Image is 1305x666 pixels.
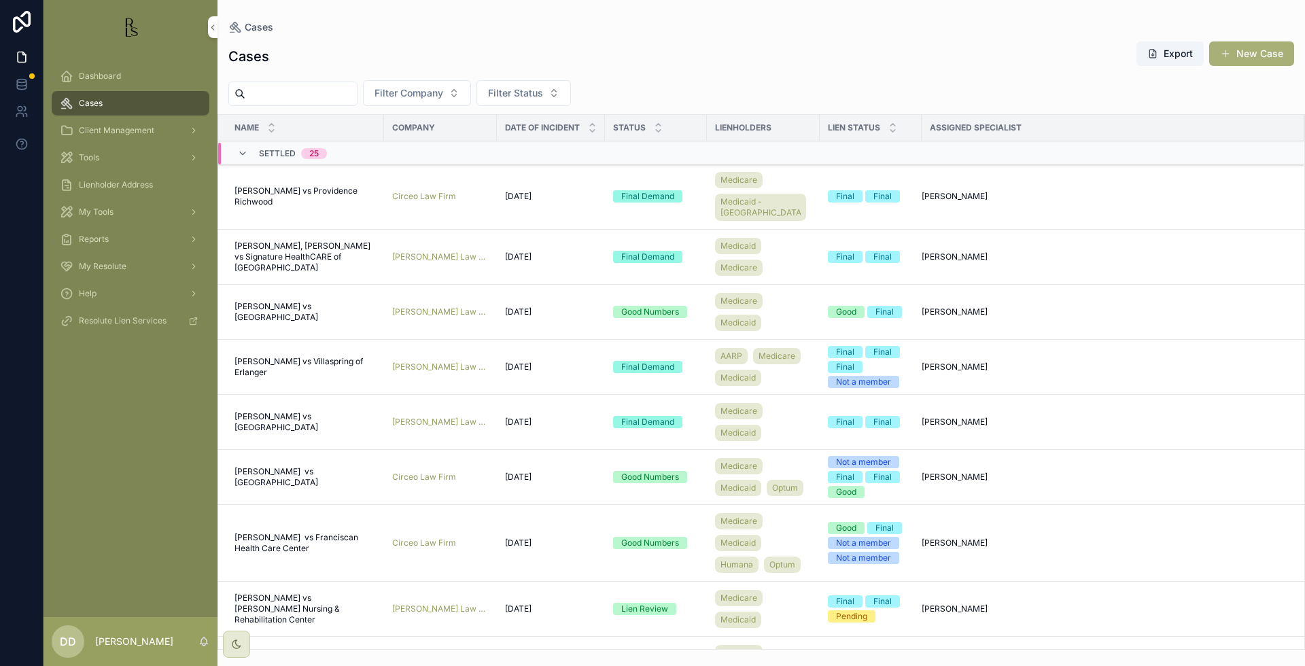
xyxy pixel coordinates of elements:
[715,403,763,419] a: Medicare
[621,603,668,615] div: Lien Review
[234,593,376,625] span: [PERSON_NAME] vs [PERSON_NAME] Nursing & Rehabilitation Center
[392,417,489,427] a: [PERSON_NAME] Law PLLC
[392,191,456,202] span: Circeo Law Firm
[922,306,988,317] span: [PERSON_NAME]
[922,472,1288,483] a: [PERSON_NAME]
[621,190,674,203] div: Final Demand
[505,538,597,548] a: [DATE]
[613,537,699,549] a: Good Numbers
[828,190,913,203] a: FinalFinal
[922,306,1288,317] a: [PERSON_NAME]
[392,603,489,614] a: [PERSON_NAME] Law PLLC
[52,200,209,224] a: My Tools
[875,306,894,318] div: Final
[715,122,771,133] span: Lienholders
[715,425,761,441] a: Medicaid
[234,411,376,433] a: [PERSON_NAME] vs [GEOGRAPHIC_DATA]
[922,538,1288,548] a: [PERSON_NAME]
[873,346,892,358] div: Final
[613,471,699,483] a: Good Numbers
[79,315,167,326] span: Resolute Lien Services
[505,417,532,427] span: [DATE]
[52,254,209,279] a: My Resolute
[234,532,376,554] a: [PERSON_NAME] vs Franciscan Health Care Center
[1136,41,1204,66] button: Export
[715,480,761,496] a: Medicaid
[715,345,812,389] a: AARPMedicareMedicaid
[79,152,99,163] span: Tools
[363,80,471,106] button: Select Button
[52,64,209,88] a: Dashboard
[505,191,532,202] span: [DATE]
[234,241,376,273] a: [PERSON_NAME], [PERSON_NAME] vs Signature HealthCARE of [GEOGRAPHIC_DATA]
[720,648,757,659] span: Medicare
[715,293,763,309] a: Medicare
[715,590,763,606] a: Medicare
[613,190,699,203] a: Final Demand
[715,557,759,573] a: Humana
[767,480,803,496] a: Optum
[836,552,891,564] div: Not a member
[715,260,763,276] a: Medicare
[476,80,571,106] button: Select Button
[392,538,489,548] a: Circeo Law Firm
[720,483,756,493] span: Medicaid
[79,288,97,299] span: Help
[505,362,532,372] span: [DATE]
[621,537,679,549] div: Good Numbers
[875,522,894,534] div: Final
[715,194,806,221] a: Medicaid - [GEOGRAPHIC_DATA]
[621,361,674,373] div: Final Demand
[43,54,217,351] div: scrollable content
[720,175,757,186] span: Medicare
[772,483,798,493] span: Optum
[392,538,456,548] span: Circeo Law Firm
[836,471,854,483] div: Final
[922,538,988,548] span: [PERSON_NAME]
[720,241,756,251] span: Medicaid
[828,595,913,623] a: FinalFinalPending
[392,251,489,262] a: [PERSON_NAME] Law PLLC
[836,346,854,358] div: Final
[392,306,489,317] a: [PERSON_NAME] Law PLLC
[715,169,812,224] a: MedicareMedicaid - [GEOGRAPHIC_DATA]
[309,148,319,159] div: 25
[828,122,880,133] span: Lien Status
[720,372,756,383] span: Medicaid
[828,522,913,564] a: GoodFinalNot a memberNot a member
[715,238,761,254] a: Medicaid
[873,595,892,608] div: Final
[836,456,891,468] div: Not a member
[715,510,812,576] a: MedicareMedicaidHumanaOptum
[922,191,988,202] span: [PERSON_NAME]
[234,301,376,323] span: [PERSON_NAME] vs [GEOGRAPHIC_DATA]
[621,471,679,483] div: Good Numbers
[715,400,812,444] a: MedicareMedicaid
[720,351,742,362] span: AARP
[245,20,273,34] span: Cases
[715,612,761,628] a: Medicaid
[715,235,812,279] a: MedicaidMedicare
[769,559,795,570] span: Optum
[392,472,489,483] a: Circeo Law Firm
[836,361,854,373] div: Final
[613,361,699,373] a: Final Demand
[52,281,209,306] a: Help
[613,306,699,318] a: Good Numbers
[613,603,699,615] a: Lien Review
[505,362,597,372] a: [DATE]
[234,466,376,488] a: [PERSON_NAME] vs [GEOGRAPHIC_DATA]
[720,614,756,625] span: Medicaid
[922,362,988,372] span: [PERSON_NAME]
[828,416,913,428] a: FinalFinal
[922,472,988,483] span: [PERSON_NAME]
[764,557,801,573] a: Optum
[715,370,761,386] a: Medicaid
[505,417,597,427] a: [DATE]
[828,456,913,498] a: Not a memberFinalFinalGood
[621,306,679,318] div: Good Numbers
